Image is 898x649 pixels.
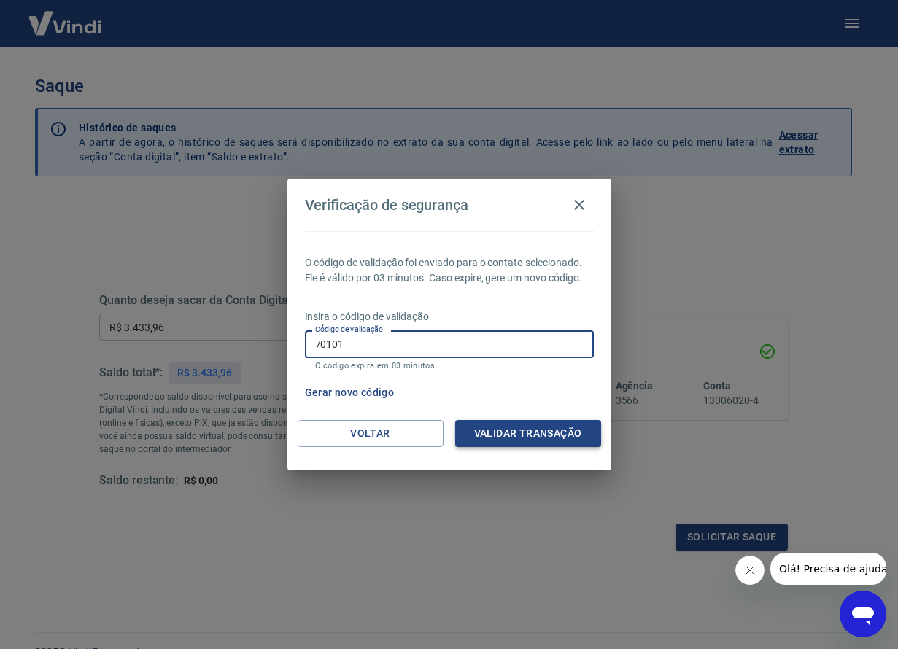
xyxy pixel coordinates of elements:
[298,420,444,447] button: Voltar
[299,379,400,406] button: Gerar novo código
[840,591,886,637] iframe: Botão para abrir a janela de mensagens
[305,196,469,214] h4: Verificação de segurança
[9,10,123,22] span: Olá! Precisa de ajuda?
[305,309,594,324] p: Insira o código de validação
[315,324,383,335] label: Código de validação
[315,361,584,370] p: O código expira em 03 minutos.
[455,420,601,447] button: Validar transação
[305,255,594,286] p: O código de validação foi enviado para o contato selecionado. Ele é válido por 03 minutos. Caso e...
[735,556,765,585] iframe: Fechar mensagem
[770,553,886,585] iframe: Mensagem da empresa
